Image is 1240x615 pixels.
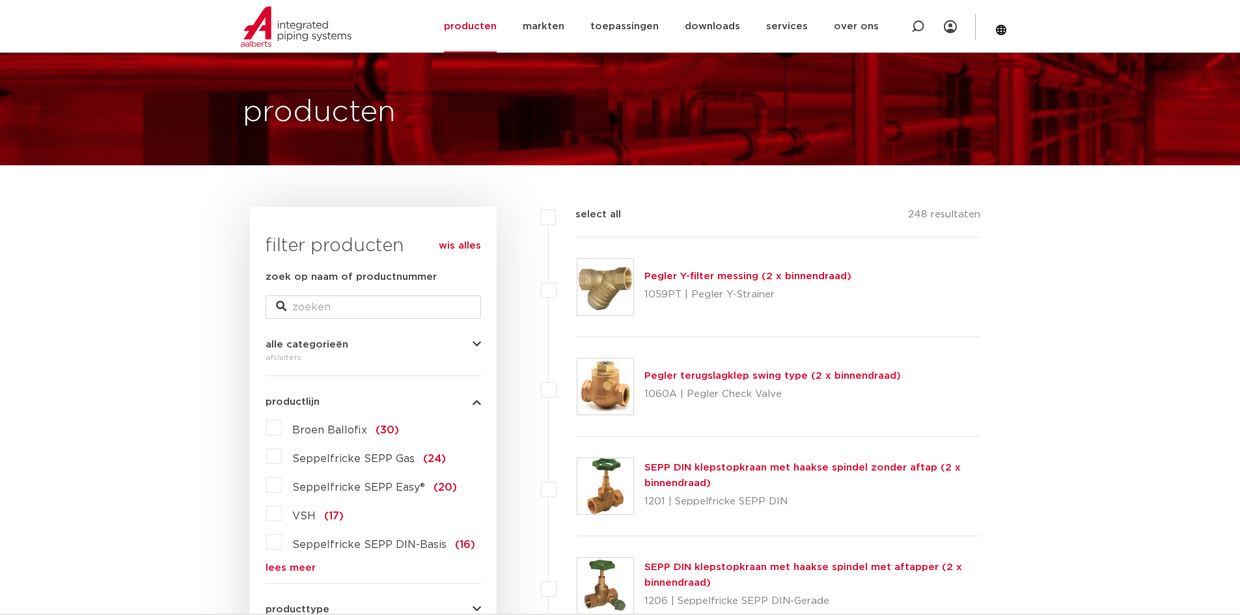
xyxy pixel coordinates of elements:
label: zoek op naam of productnummer [266,269,437,285]
h3: filter producten [266,233,481,259]
img: Thumbnail for Pegler Y-filter messing (2 x binnendraad) [577,259,633,315]
a: lees meer [266,563,481,573]
button: producttype [266,605,481,614]
a: wis alles [439,238,481,254]
span: alle categorieën [266,340,348,349]
span: Broen Ballofix [292,425,367,435]
img: Thumbnail for SEPP DIN klepstopkraan met haakse spindel zonder aftap (2 x binnendraad) [577,458,633,514]
div: afsluiters [266,349,481,365]
h1: producten [243,92,396,133]
span: VSH [292,511,316,521]
img: Thumbnail for Pegler terugslagklep swing type (2 x binnendraad) [577,359,633,415]
button: productlijn [266,397,481,407]
span: (16) [455,540,475,550]
p: 1206 | Seppelfricke SEPP DIN-Gerade [644,591,981,612]
span: Seppelfricke SEPP Easy® [292,482,425,493]
span: (20) [434,482,457,493]
a: SEPP DIN klepstopkraan met haakse spindel met aftapper (2 x binnendraad) [644,562,962,588]
span: producttype [266,605,329,614]
a: Pegler terugslagklep swing type (2 x binnendraad) [644,371,901,381]
img: Thumbnail for SEPP DIN klepstopkraan met haakse spindel met aftapper (2 x binnendraad) [577,558,633,614]
button: alle categorieën [266,340,481,349]
a: Pegler Y-filter messing (2 x binnendraad) [644,271,851,281]
p: 248 resultaten [908,207,980,227]
span: (24) [423,454,446,464]
p: 1059PT | Pegler Y-Strainer [644,284,851,305]
span: (17) [324,511,344,521]
label: select all [556,207,621,223]
input: zoeken [266,295,481,319]
span: Seppelfricke SEPP DIN-Basis [292,540,447,550]
span: productlijn [266,397,320,407]
span: Seppelfricke SEPP Gas [292,454,415,464]
a: SEPP DIN klepstopkraan met haakse spindel zonder aftap (2 x binnendraad) [644,463,961,488]
span: (30) [376,425,399,435]
p: 1060A | Pegler Check Valve [644,384,901,405]
p: 1201 | Seppelfricke SEPP DIN [644,491,981,512]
